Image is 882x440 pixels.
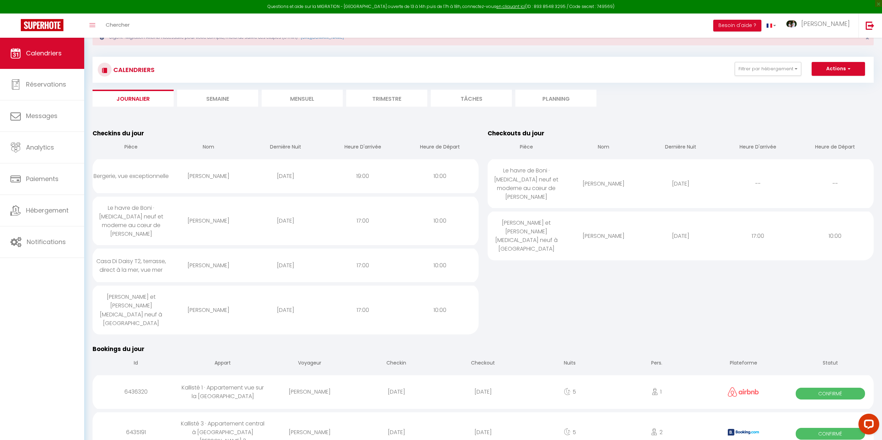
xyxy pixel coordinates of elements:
[526,354,613,374] th: Nuits
[719,138,796,158] th: Heure D'arrivée
[735,62,801,76] button: Filtrer par hébergement
[247,138,324,158] th: Dernière Nuit
[179,354,266,374] th: Appart
[26,111,58,120] span: Messages
[101,14,135,38] a: Chercher
[170,254,247,277] div: [PERSON_NAME]
[488,212,565,260] div: [PERSON_NAME] et [PERSON_NAME] [MEDICAL_DATA] neuf à [GEOGRAPHIC_DATA]
[26,80,66,89] span: Réservations
[170,209,247,232] div: [PERSON_NAME]
[170,299,247,321] div: [PERSON_NAME]
[796,225,874,247] div: 10:00
[853,411,882,440] iframe: LiveChat chat widget
[26,49,62,57] span: Calendriers
[431,90,512,107] li: Tâches
[496,3,525,9] a: en cliquant ici
[266,380,353,403] div: [PERSON_NAME]
[401,299,479,321] div: 10:00
[93,250,170,281] div: Casa Di Daisy T2, terrasse, direct à la mer, vue mer
[170,165,247,187] div: [PERSON_NAME]
[642,225,719,247] div: [DATE]
[565,172,642,195] div: [PERSON_NAME]
[93,380,179,403] div: 6436320
[728,429,759,435] img: booking2.png
[796,172,874,195] div: --
[26,206,69,215] span: Hébergement
[565,225,642,247] div: [PERSON_NAME]
[93,165,170,187] div: Bergerie, vue exceptionnelle
[324,138,401,158] th: Heure D'arrivée
[353,380,439,403] div: [DATE]
[170,138,247,158] th: Nom
[247,209,324,232] div: [DATE]
[642,172,719,195] div: [DATE]
[787,354,874,374] th: Statut
[401,138,479,158] th: Heure de Départ
[177,90,258,107] li: Semaine
[93,138,170,158] th: Pièce
[179,376,266,407] div: Kallisté 1 · Appartement vue sur la [GEOGRAPHIC_DATA]
[488,159,565,208] div: Le havre de Boni · [MEDICAL_DATA] neuf et moderne au cœur de [PERSON_NAME]
[781,14,858,38] a: ... [PERSON_NAME]
[93,345,145,353] span: Bookings du jour
[93,197,170,245] div: Le havre de Boni · [MEDICAL_DATA] neuf et moderne au cœur de [PERSON_NAME]
[324,209,401,232] div: 17:00
[796,388,865,399] span: Confirmé
[401,209,479,232] div: 10:00
[26,174,59,183] span: Paiements
[713,20,761,32] button: Besoin d'aide ?
[488,129,544,137] span: Checkouts du jour
[266,354,353,374] th: Voyageur
[613,380,700,403] div: 1
[401,254,479,277] div: 10:00
[515,90,596,107] li: Planning
[247,254,324,277] div: [DATE]
[700,354,787,374] th: Plateforme
[866,21,874,30] img: logout
[324,299,401,321] div: 17:00
[801,19,850,28] span: [PERSON_NAME]
[488,138,565,158] th: Pièce
[526,380,613,403] div: 5
[93,286,170,334] div: [PERSON_NAME] et [PERSON_NAME] [MEDICAL_DATA] neuf à [GEOGRAPHIC_DATA]
[21,19,63,31] img: Super Booking
[865,35,869,41] button: Close
[112,62,155,78] h3: CALENDRIERS
[440,354,526,374] th: Checkout
[613,354,700,374] th: Pers.
[247,299,324,321] div: [DATE]
[642,138,719,158] th: Dernière Nuit
[247,165,324,187] div: [DATE]
[728,387,759,397] img: airbnb2.png
[93,129,144,137] span: Checkins du jour
[565,138,642,158] th: Nom
[796,428,865,440] span: Confirmé
[324,254,401,277] div: 17:00
[401,165,479,187] div: 10:00
[786,20,797,27] img: ...
[353,354,439,374] th: Checkin
[812,62,865,76] button: Actions
[93,90,174,107] li: Journalier
[865,34,869,42] span: ×
[26,143,54,152] span: Analytics
[440,380,526,403] div: [DATE]
[93,354,179,374] th: Id
[324,165,401,187] div: 19:00
[719,225,796,247] div: 17:00
[106,21,130,28] span: Chercher
[719,172,796,195] div: --
[346,90,427,107] li: Trimestre
[262,90,343,107] li: Mensuel
[27,237,66,246] span: Notifications
[796,138,874,158] th: Heure de Départ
